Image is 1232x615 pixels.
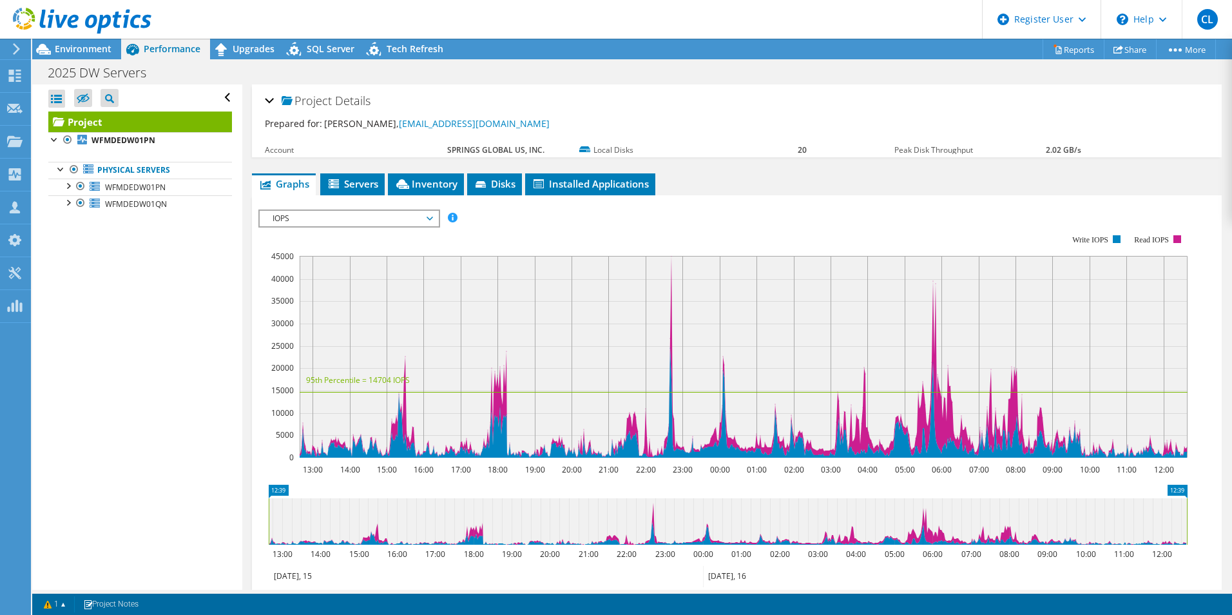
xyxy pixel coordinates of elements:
[857,464,877,475] text: 04:00
[266,211,432,226] span: IOPS
[616,549,636,560] text: 22:00
[271,385,294,396] text: 15000
[340,464,360,475] text: 14:00
[413,464,433,475] text: 16:00
[474,177,515,190] span: Disks
[1113,549,1133,560] text: 11:00
[48,162,232,179] a: Physical Servers
[487,464,507,475] text: 18:00
[271,295,294,306] text: 35000
[335,93,371,108] span: Details
[1079,464,1099,475] text: 10:00
[450,464,470,475] text: 17:00
[579,144,798,157] label: Local Disks
[845,549,865,560] text: 04:00
[327,177,378,190] span: Servers
[349,549,369,560] text: 15:00
[525,464,544,475] text: 19:00
[931,464,951,475] text: 06:00
[276,429,294,440] text: 5000
[1037,549,1057,560] text: 09:00
[289,452,294,463] text: 0
[324,117,550,130] span: [PERSON_NAME],
[672,464,692,475] text: 23:00
[807,549,827,560] text: 03:00
[48,132,232,149] a: WFMDEDW01PN
[746,464,766,475] text: 01:00
[271,407,294,418] text: 10000
[709,464,729,475] text: 00:00
[922,549,942,560] text: 06:00
[376,464,396,475] text: 15:00
[463,549,483,560] text: 18:00
[539,549,559,560] text: 20:00
[532,177,649,190] span: Installed Applications
[1005,464,1025,475] text: 08:00
[1153,464,1173,475] text: 12:00
[271,251,294,262] text: 45000
[258,177,309,190] span: Graphs
[55,43,111,55] span: Environment
[306,375,410,386] text: 95th Percentile = 14704 IOPS
[271,273,294,284] text: 40000
[48,179,232,195] a: WFMDEDW01PN
[1197,9,1218,30] span: CL
[233,43,274,55] span: Upgrades
[387,549,407,560] text: 16:00
[105,199,167,210] span: WFMDEDW01QN
[265,117,322,130] label: Prepared for:
[693,549,713,560] text: 00:00
[1075,549,1095,560] text: 10:00
[1042,464,1062,475] text: 09:00
[820,464,840,475] text: 03:00
[307,43,354,55] span: SQL Server
[105,182,166,193] span: WFMDEDW01PN
[798,144,807,155] b: 20
[1151,549,1171,560] text: 12:00
[655,549,675,560] text: 23:00
[282,95,332,108] span: Project
[1156,39,1216,59] a: More
[1072,235,1108,244] text: Write IOPS
[1043,39,1104,59] a: Reports
[272,549,292,560] text: 13:00
[784,464,804,475] text: 02:00
[578,549,598,560] text: 21:00
[302,464,322,475] text: 13:00
[894,464,914,475] text: 05:00
[42,66,166,80] h1: 2025 DW Servers
[968,464,988,475] text: 07:00
[310,549,330,560] text: 14:00
[144,43,200,55] span: Performance
[265,144,447,157] label: Account
[769,549,789,560] text: 02:00
[271,362,294,373] text: 20000
[884,549,904,560] text: 05:00
[425,549,445,560] text: 17:00
[447,144,544,155] b: SPRINGS GLOBAL US, INC.
[271,340,294,351] text: 25000
[1116,464,1136,475] text: 11:00
[394,177,457,190] span: Inventory
[1134,235,1169,244] text: Read IOPS
[731,549,751,560] text: 01:00
[894,144,1046,157] label: Peak Disk Throughput
[961,549,981,560] text: 07:00
[1046,144,1081,155] b: 2.02 GB/s
[74,596,148,612] a: Project Notes
[387,43,443,55] span: Tech Refresh
[48,195,232,212] a: WFMDEDW01QN
[999,549,1019,560] text: 08:00
[399,117,550,130] a: [EMAIL_ADDRESS][DOMAIN_NAME]
[561,464,581,475] text: 20:00
[1117,14,1128,25] svg: \n
[91,135,155,146] b: WFMDEDW01PN
[48,112,232,132] a: Project
[598,464,618,475] text: 21:00
[271,318,294,329] text: 30000
[501,549,521,560] text: 19:00
[35,596,75,612] a: 1
[635,464,655,475] text: 22:00
[1104,39,1157,59] a: Share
